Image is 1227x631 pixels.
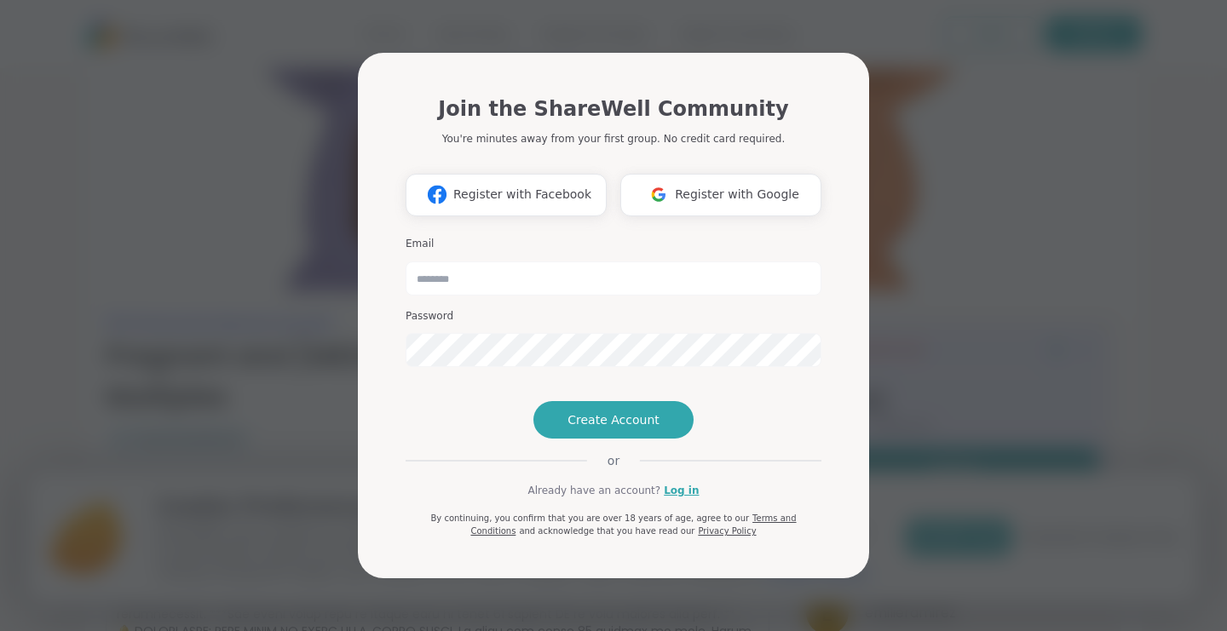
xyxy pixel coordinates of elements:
span: Already have an account? [527,483,660,498]
span: and acknowledge that you have read our [519,526,694,536]
button: Register with Google [620,174,821,216]
a: Terms and Conditions [470,513,796,536]
p: You're minutes away from your first group. No credit card required. [442,131,785,146]
span: Register with Facebook [453,186,591,204]
span: Create Account [567,411,660,428]
h1: Join the ShareWell Community [438,94,788,124]
span: or [587,452,640,469]
img: ShareWell Logomark [421,179,453,210]
a: Privacy Policy [698,526,756,536]
span: By continuing, you confirm that you are over 18 years of age, agree to our [430,513,749,523]
button: Create Account [533,401,694,439]
h3: Password [406,309,821,324]
img: ShareWell Logomark [642,179,675,210]
h3: Email [406,237,821,251]
button: Register with Facebook [406,174,607,216]
a: Log in [664,483,699,498]
span: Register with Google [675,186,799,204]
